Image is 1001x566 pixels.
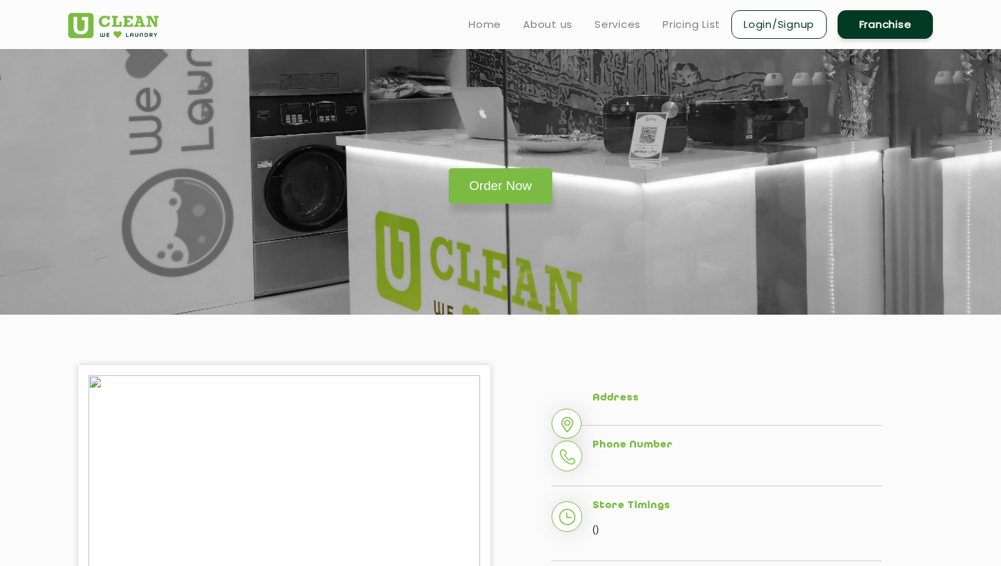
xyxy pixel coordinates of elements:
a: Pricing List [663,16,720,33]
a: About us [523,16,573,33]
a: Home [468,16,501,33]
h5: Phone Number [592,439,882,452]
a: Franchise [838,10,933,39]
h5: Address [592,392,882,405]
h5: Store Timings [592,500,882,512]
a: Services [594,16,641,33]
a: Login/Signup [731,10,827,39]
p: () [592,519,882,539]
img: UClean Laundry and Dry Cleaning [68,13,159,38]
a: Order Now [449,168,552,204]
